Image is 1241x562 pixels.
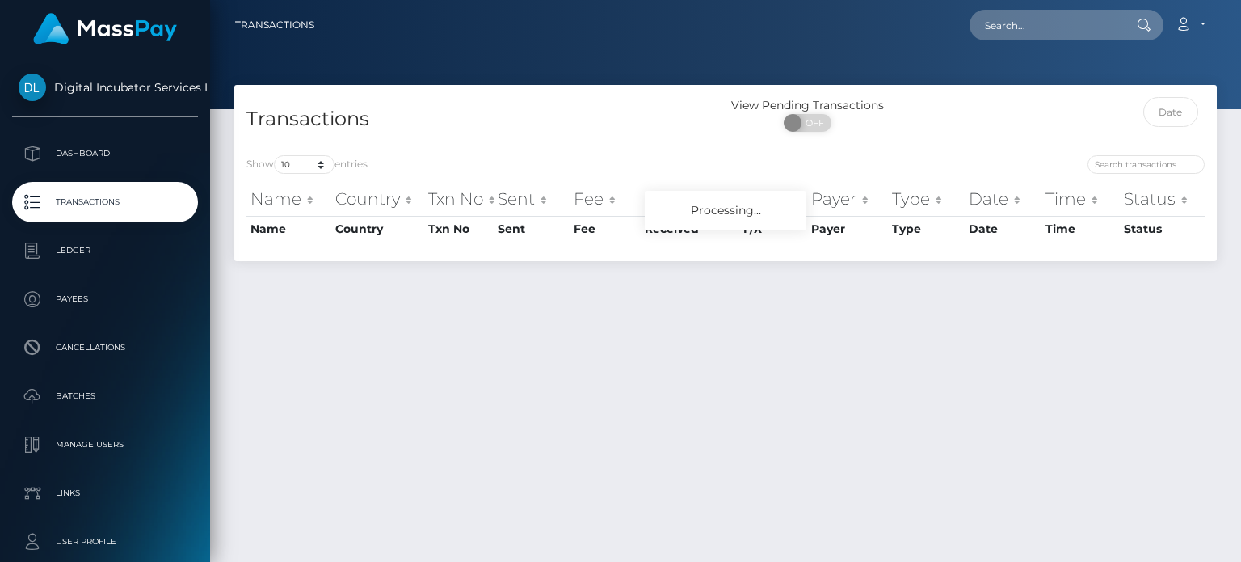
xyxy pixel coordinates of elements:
th: Fee [570,183,641,215]
th: Status [1120,216,1205,242]
p: Dashboard [19,142,191,166]
th: Time [1041,183,1119,215]
th: Payer [807,216,888,242]
p: Ledger [19,239,191,263]
th: Sent [494,183,570,215]
a: Transactions [235,8,314,42]
p: Batches [19,384,191,408]
th: F/X [739,183,807,215]
span: Digital Incubator Services Limited [12,80,198,95]
a: Ledger [12,230,198,271]
th: Time [1041,216,1119,242]
th: Country [331,216,424,242]
label: Show entries [246,155,368,174]
input: Date filter [1143,97,1199,127]
div: View Pending Transactions [726,97,890,114]
div: Processing... [645,191,806,230]
p: Links [19,481,191,505]
th: Type [888,183,964,215]
p: User Profile [19,530,191,554]
th: Sent [494,216,570,242]
p: Manage Users [19,433,191,457]
a: Batches [12,376,198,416]
a: Links [12,473,198,513]
th: Fee [570,216,641,242]
a: Payees [12,279,198,319]
th: Name [246,183,331,215]
img: MassPay Logo [33,13,177,44]
input: Search transactions [1087,155,1205,174]
th: Name [246,216,331,242]
th: Txn No [424,216,494,242]
span: OFF [793,114,833,132]
th: Txn No [424,183,494,215]
input: Search... [970,10,1121,40]
a: Manage Users [12,425,198,465]
th: Date [965,216,1042,242]
a: Cancellations [12,327,198,368]
p: Transactions [19,190,191,214]
select: Showentries [274,155,334,174]
th: Received [641,216,739,242]
a: Dashboard [12,133,198,174]
a: Transactions [12,182,198,222]
a: User Profile [12,522,198,562]
th: Date [965,183,1042,215]
th: Type [888,216,964,242]
p: Cancellations [19,336,191,360]
p: Payees [19,287,191,311]
img: Digital Incubator Services Limited [19,74,46,101]
th: Country [331,183,424,215]
th: Payer [807,183,888,215]
h4: Transactions [246,105,713,133]
th: Received [641,183,739,215]
th: Status [1120,183,1205,215]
